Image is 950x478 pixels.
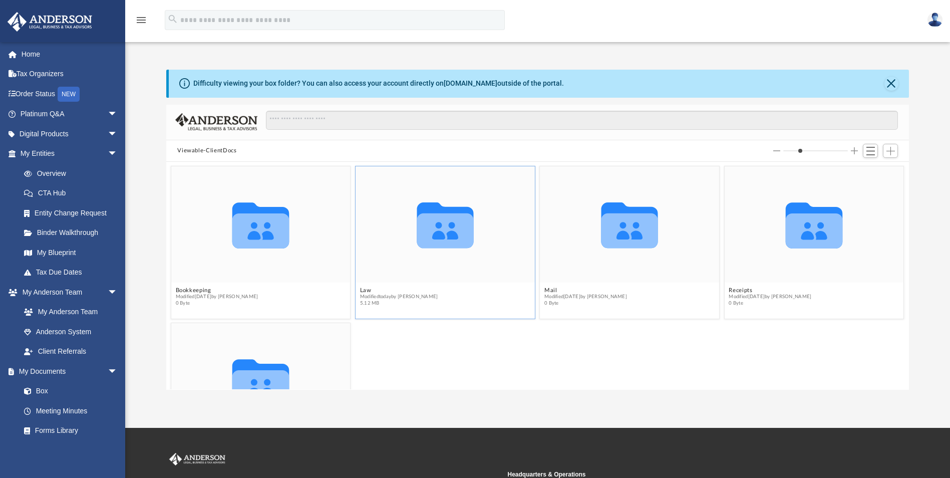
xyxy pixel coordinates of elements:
a: My Anderson Team [14,302,123,322]
a: CTA Hub [14,183,133,203]
a: Tax Due Dates [14,263,133,283]
a: Tax Organizers [7,64,133,84]
span: Modified today by [PERSON_NAME] [360,294,438,300]
a: My Anderson Teamarrow_drop_down [7,282,128,302]
i: search [167,14,178,25]
button: Close [884,77,898,91]
span: Modified [DATE] by [PERSON_NAME] [544,294,627,300]
a: Notarize [14,440,128,460]
span: 0 Byte [176,300,258,307]
a: menu [135,19,147,26]
span: 0 Byte [544,300,627,307]
span: Modified [DATE] by [PERSON_NAME] [176,294,258,300]
a: Client Referrals [14,342,128,362]
a: My Blueprint [14,243,128,263]
span: 5.12 MB [360,300,438,307]
input: Column size [783,147,848,154]
a: Forms Library [14,421,123,441]
a: Digital Productsarrow_drop_down [7,124,133,144]
span: arrow_drop_down [108,282,128,303]
button: Add [883,144,898,158]
a: Box [14,381,123,401]
img: User Pic [927,13,942,27]
button: Increase column size [851,147,858,154]
div: grid [166,162,908,389]
a: Entity Change Request [14,203,133,223]
button: Law [360,287,438,294]
i: menu [135,14,147,26]
a: [DOMAIN_NAME] [444,79,497,87]
button: Viewable-ClientDocs [177,146,236,155]
a: Home [7,44,133,64]
span: arrow_drop_down [108,124,128,144]
input: Search files and folders [266,111,898,130]
div: Difficulty viewing your box folder? You can also access your account directly on outside of the p... [193,78,564,89]
a: Order StatusNEW [7,84,133,104]
a: Anderson System [14,322,128,342]
span: arrow_drop_down [108,361,128,382]
button: Decrease column size [773,147,780,154]
a: My Entitiesarrow_drop_down [7,144,133,164]
img: Anderson Advisors Platinum Portal [167,453,227,466]
a: Overview [14,163,133,183]
div: NEW [58,87,80,102]
a: Binder Walkthrough [14,223,133,243]
span: arrow_drop_down [108,144,128,164]
img: Anderson Advisors Platinum Portal [5,12,95,32]
span: Modified [DATE] by [PERSON_NAME] [729,294,812,300]
button: Mail [544,287,627,294]
span: 0 Byte [729,300,812,307]
button: Bookkeeping [176,287,258,294]
span: arrow_drop_down [108,104,128,125]
a: Platinum Q&Aarrow_drop_down [7,104,133,124]
a: My Documentsarrow_drop_down [7,361,128,381]
a: Meeting Minutes [14,401,128,421]
button: Receipts [729,287,812,294]
button: Switch to List View [863,144,878,158]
